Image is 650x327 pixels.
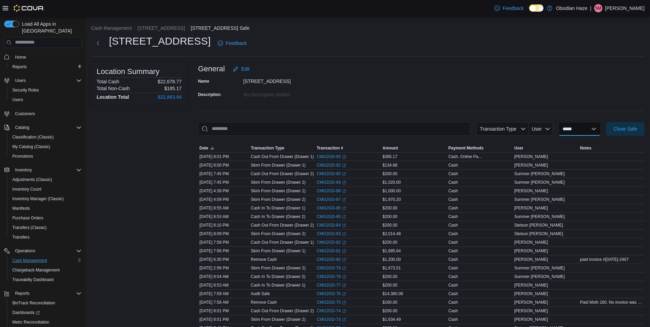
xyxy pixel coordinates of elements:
[10,233,32,241] a: Transfers
[514,240,548,245] span: [PERSON_NAME]
[448,171,458,177] div: Cash
[198,204,249,212] div: [DATE] 8:55 AM
[514,282,548,288] span: [PERSON_NAME]
[14,5,44,12] img: Cova
[317,154,346,159] a: CMG2GD-93External link
[448,240,458,245] div: Cash
[198,170,249,178] div: [DATE] 7:45 PM
[580,145,591,151] span: Notes
[97,94,129,100] h4: Location Total
[10,185,44,193] a: Inventory Count
[595,4,601,12] span: SM
[514,248,548,254] span: [PERSON_NAME]
[448,180,458,185] div: Cash
[605,4,645,12] p: [PERSON_NAME]
[10,152,82,160] span: Promotions
[198,122,470,136] input: This is a search bar. As you type, the results lower in the page will automatically filter.
[342,301,346,305] svg: External link
[15,248,35,254] span: Operations
[15,167,32,173] span: Inventory
[251,257,277,262] p: Remove Cash
[215,36,249,50] a: Feedback
[251,145,284,151] span: Transaction Type
[382,274,397,279] span: $200.00
[7,85,84,95] button: Security Roles
[342,266,346,270] svg: External link
[12,166,35,174] button: Inventory
[448,282,458,288] div: Cash
[382,222,397,228] span: $200.00
[12,109,82,118] span: Customers
[10,256,82,265] span: Cash Management
[342,241,346,245] svg: External link
[12,166,82,174] span: Inventory
[12,277,53,282] span: Traceabilty Dashboard
[1,246,84,256] button: Operations
[12,300,55,306] span: BioTrack Reconciliation
[198,187,249,195] div: [DATE] 4:39 PM
[198,92,221,97] label: Description
[251,171,314,177] p: Cash Out From Drawer (Drawer 2)
[448,274,458,279] div: Cash
[199,145,208,151] span: Date
[590,4,591,12] p: |
[317,274,346,279] a: CMG2GD-78External link
[7,232,84,242] button: Transfers
[10,299,82,307] span: BioTrack Reconciliation
[10,318,52,326] a: Metrc Reconciliation
[382,257,401,262] span: $1,200.00
[1,165,84,175] button: Inventory
[97,86,130,91] h6: Total Non-Cash
[342,206,346,210] svg: External link
[514,145,524,151] span: User
[10,266,82,274] span: Chargeback Management
[317,231,346,237] a: CMG2GD-83External link
[12,225,47,230] span: Transfers (Classic)
[10,195,82,203] span: Inventory Manager (Classic)
[529,122,553,136] button: User
[342,163,346,168] svg: External link
[7,223,84,232] button: Transfers (Classic)
[7,204,84,213] button: Manifests
[342,189,346,193] svg: External link
[342,223,346,228] svg: External link
[7,265,84,275] button: Chargeback Management
[230,62,252,76] button: Edit
[514,257,548,262] span: [PERSON_NAME]
[10,133,82,141] span: Classification (Classic)
[10,96,82,104] span: Users
[241,65,249,72] span: Edit
[10,214,46,222] a: Purchase Orders
[91,36,105,50] button: Next
[1,123,84,132] button: Catalog
[251,291,270,296] p: Audit Safe
[382,248,401,254] span: $1,685.64
[137,25,185,31] button: [STREET_ADDRESS]
[448,300,458,305] div: Cash
[342,309,346,313] svg: External link
[15,111,35,117] span: Customers
[514,308,548,314] span: [PERSON_NAME]
[251,300,277,305] p: Remove Cash
[448,188,458,194] div: Cash
[317,291,346,296] a: CMG2GD-76External link
[1,52,84,62] button: Home
[317,240,346,245] a: CMG2GD-82External link
[342,198,346,202] svg: External link
[10,86,82,94] span: Security Roles
[251,231,306,237] p: Skim From Drawer (Drawer 2)
[12,196,64,202] span: Inventory Manager (Classic)
[514,265,565,271] span: Summer [PERSON_NAME]
[1,289,84,298] button: Reports
[382,171,397,177] span: $200.00
[10,175,82,184] span: Adjustments (Classic)
[317,282,346,288] a: CMG2GD-77External link
[10,276,56,284] a: Traceabilty Dashboard
[97,68,159,76] h3: Location Summary
[342,318,346,322] svg: External link
[382,265,401,271] span: $1,673.51
[251,274,305,279] p: Cash In To Drawer (Drawer 2)
[342,215,346,219] svg: External link
[12,319,49,325] span: Metrc Reconciliation
[10,308,42,317] a: Dashboards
